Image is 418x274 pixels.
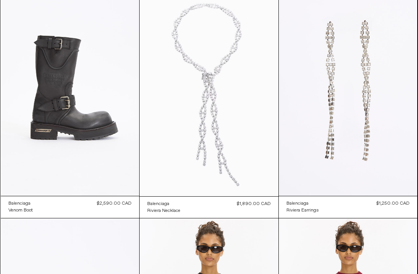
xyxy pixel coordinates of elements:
[147,207,180,214] a: Riviera Necklace
[8,207,33,214] a: Venom Boot
[286,207,319,214] a: Riviera Earrings
[237,200,271,207] div: $1,890.00 CAD
[286,200,309,207] div: Balenciaga
[8,200,33,207] a: Balenciaga
[147,200,180,207] a: Balenciaga
[147,201,169,207] div: Balenciaga
[147,208,180,214] div: Riviera Necklace
[376,200,410,207] div: $1,250.00 CAD
[97,200,132,207] div: $2,590.00 CAD
[286,200,319,207] a: Balenciaga
[8,200,31,207] div: Balenciaga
